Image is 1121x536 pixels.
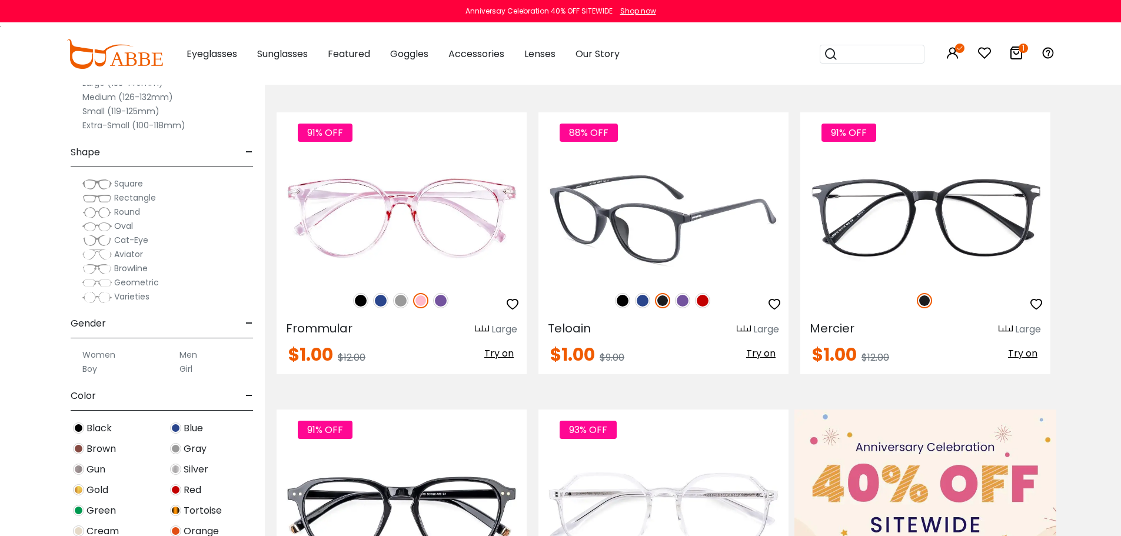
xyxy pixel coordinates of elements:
[1008,347,1037,360] span: Try on
[114,291,149,302] span: Varieties
[737,325,751,334] img: size ruler
[338,351,365,364] span: $12.00
[82,178,112,190] img: Square.png
[328,47,370,61] span: Featured
[114,220,133,232] span: Oval
[1015,322,1041,337] div: Large
[655,293,670,308] img: Matte Black
[87,442,116,456] span: Brown
[298,421,352,439] span: 91% OFF
[170,505,181,516] img: Tortoise
[277,155,527,280] img: Pink Frommular - Plastic ,Universal Bridge Fit
[475,325,489,334] img: size ruler
[87,504,116,518] span: Green
[114,262,148,274] span: Browline
[999,325,1013,334] img: size ruler
[73,464,84,475] img: Gun
[800,155,1050,280] img: Matte-black Mercier - Plastic ,Universal Bridge Fit
[170,484,181,495] img: Red
[87,483,108,497] span: Gold
[1009,48,1023,62] a: 1
[746,347,776,360] span: Try on
[288,342,333,367] span: $1.00
[481,346,517,361] button: Try on
[114,206,140,218] span: Round
[82,221,112,232] img: Oval.png
[82,249,112,261] img: Aviator.png
[184,421,203,435] span: Blue
[71,382,96,410] span: Color
[170,443,181,454] img: Gray
[187,47,237,61] span: Eyeglasses
[82,118,185,132] label: Extra-Small (100-118mm)
[695,293,710,308] img: Red
[465,6,613,16] div: Anniversay Celebration 40% OFF SITEWIDE
[114,248,143,260] span: Aviator
[821,124,876,142] span: 91% OFF
[810,320,854,337] span: Mercier
[73,484,84,495] img: Gold
[861,351,889,364] span: $12.00
[560,421,617,439] span: 93% OFF
[286,320,352,337] span: Frommular
[73,443,84,454] img: Brown
[184,483,201,497] span: Red
[245,382,253,410] span: -
[353,293,368,308] img: Black
[114,192,156,204] span: Rectangle
[73,505,84,516] img: Green
[1004,346,1041,361] button: Try on
[743,346,779,361] button: Try on
[114,277,159,288] span: Geometric
[298,124,352,142] span: 91% OFF
[620,6,656,16] div: Shop now
[600,351,624,364] span: $9.00
[753,322,779,337] div: Large
[550,342,595,367] span: $1.00
[82,192,112,204] img: Rectangle.png
[413,293,428,308] img: Pink
[170,464,181,475] img: Silver
[1019,44,1028,53] i: 1
[179,362,192,376] label: Girl
[82,277,112,289] img: Geometric.png
[82,348,115,362] label: Women
[524,47,555,61] span: Lenses
[184,504,222,518] span: Tortoise
[675,293,690,308] img: Purple
[448,47,504,61] span: Accessories
[82,90,173,104] label: Medium (126-132mm)
[635,293,650,308] img: Blue
[257,47,308,61] span: Sunglasses
[491,322,517,337] div: Large
[917,293,932,308] img: Matte Black
[170,422,181,434] img: Blue
[812,342,857,367] span: $1.00
[82,362,97,376] label: Boy
[538,155,789,280] img: Matte-black Teloain - TR ,Light Weight
[71,309,106,338] span: Gender
[82,263,112,275] img: Browline.png
[615,293,630,308] img: Black
[560,124,618,142] span: 88% OFF
[82,207,112,218] img: Round.png
[390,47,428,61] span: Goggles
[433,293,448,308] img: Purple
[82,104,159,118] label: Small (119-125mm)
[245,138,253,167] span: -
[71,138,100,167] span: Shape
[184,442,207,456] span: Gray
[184,462,208,477] span: Silver
[82,235,112,247] img: Cat-Eye.png
[87,421,112,435] span: Black
[576,47,620,61] span: Our Story
[548,320,591,337] span: Teloain
[66,39,163,69] img: abbeglasses.com
[87,462,105,477] span: Gun
[614,6,656,16] a: Shop now
[484,347,514,360] span: Try on
[114,178,143,189] span: Square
